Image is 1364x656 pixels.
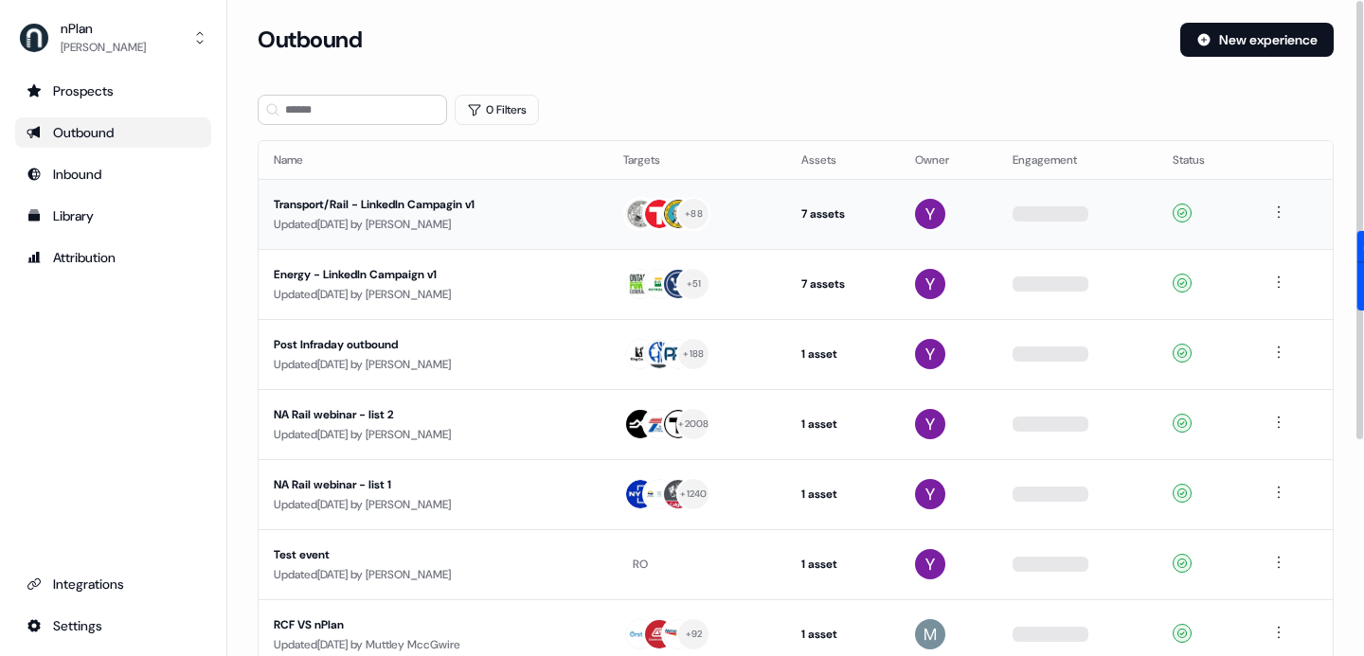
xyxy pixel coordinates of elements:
[274,425,593,444] div: Updated [DATE] by [PERSON_NAME]
[61,19,146,38] div: nPlan
[15,611,211,641] a: Go to integrations
[683,346,704,363] div: + 188
[686,626,703,643] div: + 92
[274,565,593,584] div: Updated [DATE] by [PERSON_NAME]
[274,265,593,284] div: Energy - LinkedIn Campaign v1
[801,625,885,644] div: 1 asset
[678,416,709,433] div: + 2008
[915,199,945,229] img: Yuriy
[274,335,593,354] div: Post Infraday outbound
[687,275,702,293] div: + 51
[61,38,146,57] div: [PERSON_NAME]
[27,123,200,142] div: Outbound
[27,248,200,267] div: Attribution
[27,165,200,184] div: Inbound
[680,486,707,503] div: + 1240
[15,159,211,189] a: Go to Inbound
[15,76,211,106] a: Go to prospects
[274,215,593,234] div: Updated [DATE] by [PERSON_NAME]
[27,575,200,594] div: Integrations
[274,405,593,424] div: NA Rail webinar - list 2
[274,495,593,514] div: Updated [DATE] by [PERSON_NAME]
[27,81,200,100] div: Prospects
[15,569,211,599] a: Go to integrations
[915,479,945,509] img: Yuriy
[801,204,885,223] div: 7 assets
[633,555,648,574] div: RO
[997,141,1158,179] th: Engagement
[1158,141,1252,179] th: Status
[274,475,593,494] div: NA Rail webinar - list 1
[915,409,945,439] img: Yuriy
[15,242,211,273] a: Go to attribution
[15,117,211,148] a: Go to outbound experience
[801,275,885,293] div: 7 assets
[455,95,539,125] button: 0 Filters
[915,549,945,579] img: Yuriy
[274,545,593,564] div: Test event
[15,201,211,231] a: Go to templates
[274,355,593,374] div: Updated [DATE] by [PERSON_NAME]
[608,141,786,179] th: Targets
[801,555,885,574] div: 1 asset
[685,205,703,222] div: + 88
[274,615,593,634] div: RCF VS nPlan
[801,415,885,434] div: 1 asset
[258,26,362,54] h3: Outbound
[15,15,211,61] button: nPlan[PERSON_NAME]
[27,616,200,635] div: Settings
[915,269,945,299] img: Yuriy
[801,485,885,504] div: 1 asset
[274,195,593,214] div: Transport/Rail - LinkedIn Campagin v1
[274,635,593,654] div: Updated [DATE] by Muttley MccGwire
[27,206,200,225] div: Library
[259,141,608,179] th: Name
[801,345,885,363] div: 1 asset
[900,141,997,179] th: Owner
[915,619,945,649] img: Muttley
[786,141,900,179] th: Assets
[274,285,593,304] div: Updated [DATE] by [PERSON_NAME]
[915,339,945,369] img: Yuriy
[1180,23,1334,57] button: New experience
